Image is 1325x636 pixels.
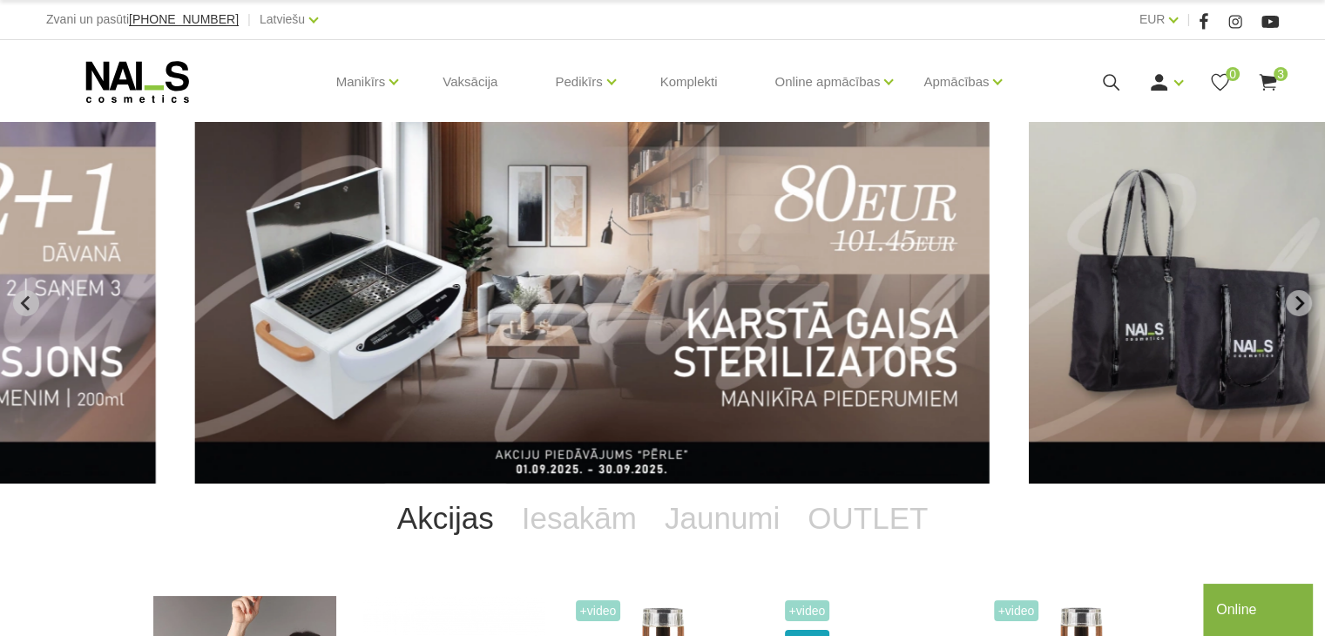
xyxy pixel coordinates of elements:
[794,484,942,553] a: OUTLET
[260,9,305,30] a: Latviešu
[576,600,621,621] span: +Video
[1257,71,1279,93] a: 3
[1203,580,1316,636] iframe: chat widget
[194,122,990,484] li: 8 of 14
[129,13,239,26] a: [PHONE_NUMBER]
[646,40,732,124] a: Komplekti
[508,484,651,553] a: Iesakām
[1209,71,1231,93] a: 0
[1226,67,1240,81] span: 0
[336,47,386,117] a: Manikīrs
[429,40,511,124] a: Vaksācija
[383,484,508,553] a: Akcijas
[651,484,794,553] a: Jaunumi
[1274,67,1288,81] span: 3
[46,9,239,30] div: Zvani un pasūti
[1286,290,1312,316] button: Next slide
[129,12,239,26] span: [PHONE_NUMBER]
[785,600,830,621] span: +Video
[247,9,251,30] span: |
[774,47,880,117] a: Online apmācības
[1186,9,1190,30] span: |
[13,290,39,316] button: Previous slide
[555,47,602,117] a: Pedikīrs
[1139,9,1166,30] a: EUR
[923,47,989,117] a: Apmācības
[994,600,1039,621] span: +Video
